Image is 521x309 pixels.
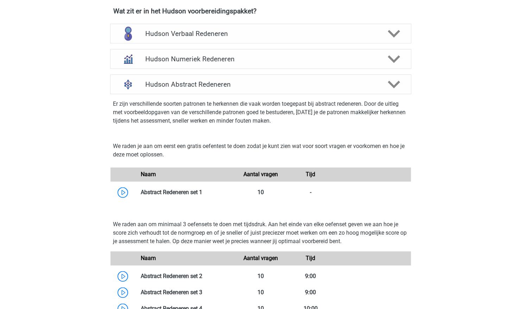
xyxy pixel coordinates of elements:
a: verbaal redeneren Hudson Verbaal Redeneren [107,24,414,43]
h4: Hudson Numeriek Redeneren [145,55,376,63]
div: Naam [135,254,236,262]
div: Abstract Redeneren set 2 [135,272,236,280]
p: Er zijn verschillende soorten patronen te herkennen die vaak worden toegepast bij abstract redene... [113,100,408,125]
h4: Hudson Verbaal Redeneren [145,30,376,38]
img: verbaal redeneren [119,24,137,43]
div: Tijd [286,170,336,179]
img: abstract redeneren [119,75,137,93]
div: Abstract Redeneren set 3 [135,288,236,297]
div: Tijd [286,254,336,262]
div: Aantal vragen [235,254,285,262]
a: numeriek redeneren Hudson Numeriek Redeneren [107,49,414,69]
h4: Hudson Abstract Redeneren [145,80,376,88]
div: Naam [135,170,236,179]
div: Aantal vragen [235,170,285,179]
h4: Wat zit er in het Hudson voorbereidingspakket? [113,7,408,15]
p: We raden je aan om eerst een gratis oefentest te doen zodat je kunt zien wat voor soort vragen er... [113,142,408,159]
div: Abstract Redeneren set 1 [135,188,236,197]
a: abstract redeneren Hudson Abstract Redeneren [107,74,414,94]
img: numeriek redeneren [119,50,137,68]
p: We raden aan om minimaal 3 oefensets te doen met tijdsdruk. Aan het einde van elke oefenset geven... [113,220,408,246]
